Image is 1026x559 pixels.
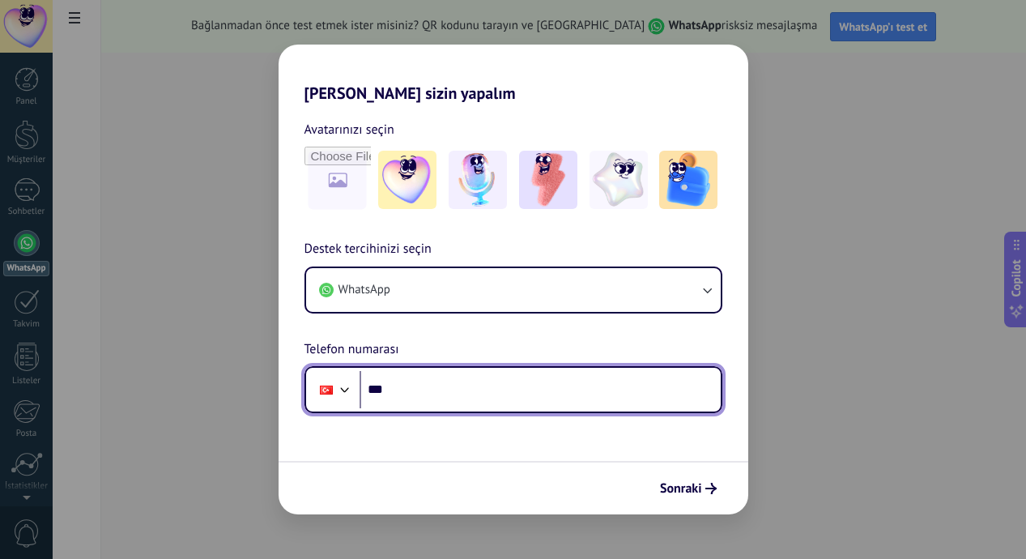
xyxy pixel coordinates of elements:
[304,239,432,260] span: Destek tercihinizi seçin
[660,483,702,494] span: Sonraki
[378,151,436,209] img: -1.jpeg
[338,282,390,298] span: WhatsApp
[304,339,399,361] span: Telefon numarası
[590,151,648,209] img: -4.jpeg
[519,151,577,209] img: -3.jpeg
[653,475,724,502] button: Sonraki
[449,151,507,209] img: -2.jpeg
[279,45,748,103] h2: [PERSON_NAME] sizin yapalım
[311,373,342,407] div: Turkey: + 90
[304,119,394,140] span: Avatarınızı seçin
[659,151,717,209] img: -5.jpeg
[306,268,721,312] button: WhatsApp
